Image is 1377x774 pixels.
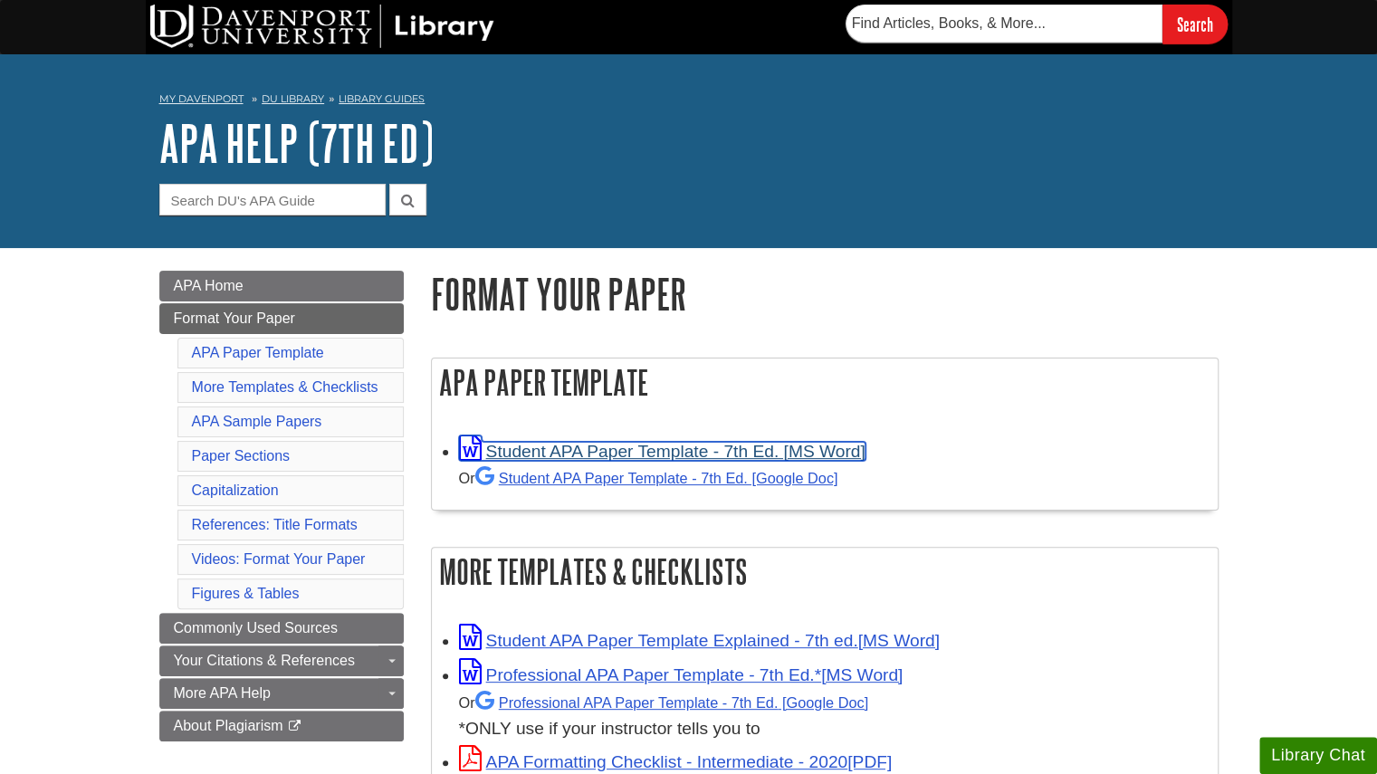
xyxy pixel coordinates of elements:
nav: breadcrumb [159,87,1219,116]
span: APA Home [174,278,244,293]
a: Link opens in new window [459,631,940,650]
a: Videos: Format Your Paper [192,551,366,567]
div: *ONLY use if your instructor tells you to [459,689,1209,742]
a: Format Your Paper [159,303,404,334]
a: APA Sample Papers [192,414,322,429]
input: Find Articles, Books, & More... [846,5,1162,43]
a: DU Library [262,92,324,105]
div: Guide Page Menu [159,271,404,741]
small: Or [459,694,868,711]
span: Your Citations & References [174,653,355,668]
span: Commonly Used Sources [174,620,338,635]
a: Commonly Used Sources [159,613,404,644]
a: Capitalization [192,483,279,498]
button: Library Chat [1259,737,1377,774]
img: DU Library [150,5,494,48]
span: Format Your Paper [174,311,295,326]
a: Professional APA Paper Template - 7th Ed. [475,694,868,711]
h1: Format Your Paper [431,271,1219,317]
input: Search DU's APA Guide [159,184,386,215]
span: About Plagiarism [174,718,283,733]
a: Your Citations & References [159,645,404,676]
a: Link opens in new window [459,665,904,684]
h2: APA Paper Template [432,358,1218,406]
small: Or [459,470,838,486]
a: Figures & Tables [192,586,300,601]
i: This link opens in a new window [287,721,302,732]
a: APA Paper Template [192,345,324,360]
a: More Templates & Checklists [192,379,378,395]
a: More APA Help [159,678,404,709]
a: Link opens in new window [459,442,865,461]
a: My Davenport [159,91,244,107]
form: Searches DU Library's articles, books, and more [846,5,1228,43]
a: Paper Sections [192,448,291,463]
a: Library Guides [339,92,425,105]
input: Search [1162,5,1228,43]
span: More APA Help [174,685,271,701]
a: APA Help (7th Ed) [159,115,434,171]
a: Link opens in new window [459,752,893,771]
a: Student APA Paper Template - 7th Ed. [Google Doc] [475,470,838,486]
a: APA Home [159,271,404,301]
a: References: Title Formats [192,517,358,532]
a: About Plagiarism [159,711,404,741]
h2: More Templates & Checklists [432,548,1218,596]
